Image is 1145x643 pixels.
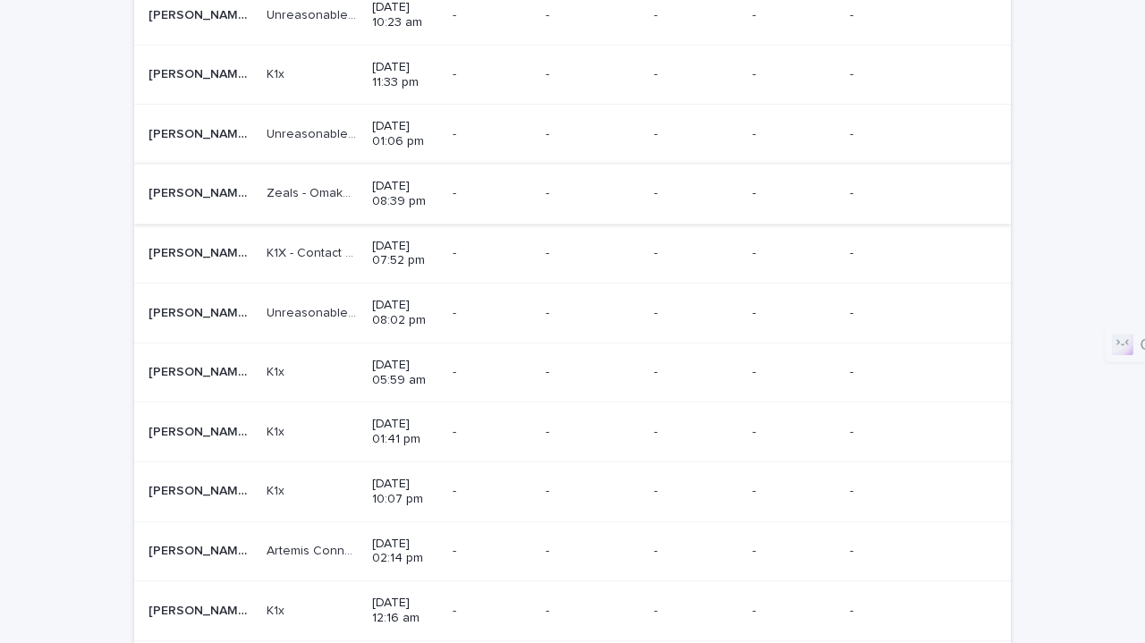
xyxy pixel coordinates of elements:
p: - [546,4,553,23]
p: - [546,123,553,142]
p: - [752,63,759,82]
p: - [654,361,661,380]
p: [DATE] 02:14 pm [372,537,438,567]
tr: [PERSON_NAME] [PERSON_NAME][PERSON_NAME] [PERSON_NAME] K1xK1x [DATE] 10:07 pm-- -- -- -- -- [134,461,1011,521]
p: - [654,540,661,559]
p: Sughandh Hira Abbasi [148,600,256,619]
p: - [654,600,661,619]
p: [DATE] 07:52 pm [372,239,438,269]
p: - [752,4,759,23]
p: - [752,123,759,142]
p: K1x [267,63,288,82]
p: - [850,63,857,82]
p: [DATE] 08:02 pm [372,298,438,328]
p: - [752,361,759,380]
p: - [546,361,553,380]
p: - [654,123,661,142]
p: Sughandh Hira Abbasi [148,421,256,440]
p: - [453,302,460,321]
p: - [752,182,759,201]
p: [DATE] 12:16 am [372,596,438,626]
p: - [453,63,460,82]
p: - [654,63,661,82]
p: - [453,4,460,23]
p: - [546,182,553,201]
p: Unreasonable Group- Data Research and Clean up [267,302,361,321]
p: - [752,600,759,619]
tr: [PERSON_NAME] [PERSON_NAME][PERSON_NAME] [PERSON_NAME] Unreasonable Group- Data Research and Clea... [134,105,1011,165]
p: Sughandh Hira Abbasi [148,480,256,499]
p: [DATE] 11:33 pm [372,60,438,90]
p: Sughandh Hira Abbasi [148,182,256,201]
p: - [546,480,553,499]
p: - [453,600,460,619]
p: - [850,421,857,440]
tr: [PERSON_NAME] [PERSON_NAME][PERSON_NAME] [PERSON_NAME] K1X - Contact Enrichment ListK1X - Contact... [134,224,1011,283]
p: - [752,302,759,321]
p: - [654,4,661,23]
p: - [546,302,553,321]
p: - [453,182,460,201]
p: Unreasonable Group- Data Research and Clean up [267,123,361,142]
p: - [850,361,857,380]
p: Sughandh Hira Abbasi [148,123,256,142]
p: - [453,242,460,261]
p: - [654,302,661,321]
p: [DATE] 08:39 pm [372,179,438,209]
p: K1x [267,421,288,440]
p: Artemis Connection - Leadgen Washington & Montana [267,540,361,559]
tr: [PERSON_NAME] [PERSON_NAME][PERSON_NAME] [PERSON_NAME] K1xK1x [DATE] 01:41 pm-- -- -- -- -- [134,402,1011,462]
p: - [850,182,857,201]
p: - [654,242,661,261]
p: [DATE] 01:06 pm [372,119,438,149]
p: - [546,242,553,261]
p: Sughandh Hira Abbasi [148,63,256,82]
p: Sughandh Hira Abbasi [148,540,256,559]
p: Sughandh Hira Abbasi [148,361,256,380]
p: K1x [267,600,288,619]
p: - [453,123,460,142]
p: [DATE] 10:07 pm [372,477,438,507]
p: - [546,63,553,82]
p: Sughandh Hira Abbasi [148,4,256,23]
p: Sughandh Hira Abbasi [148,302,256,321]
tr: [PERSON_NAME] [PERSON_NAME][PERSON_NAME] [PERSON_NAME] Unreasonable Group- Data Research and Clea... [134,283,1011,343]
p: Unreasonable Group- Data Research and Clean up [267,4,361,23]
p: - [850,540,857,559]
p: [DATE] 05:59 am [372,358,438,388]
p: - [453,540,460,559]
tr: [PERSON_NAME] [PERSON_NAME][PERSON_NAME] [PERSON_NAME] K1xK1x [DATE] 12:16 am-- -- -- -- -- [134,581,1011,641]
p: - [850,302,857,321]
p: - [850,123,857,142]
tr: [PERSON_NAME] [PERSON_NAME][PERSON_NAME] [PERSON_NAME] Artemis Connection - Leadgen [US_STATE] & ... [134,521,1011,581]
p: - [752,540,759,559]
tr: [PERSON_NAME] [PERSON_NAME][PERSON_NAME] [PERSON_NAME] K1xK1x [DATE] 11:33 pm-- -- -- -- -- [134,45,1011,105]
p: Sughandh Hira Abbasi [148,242,256,261]
p: - [850,600,857,619]
p: - [546,540,553,559]
p: - [546,600,553,619]
p: - [752,480,759,499]
p: - [654,182,661,201]
p: K1X - Contact Enrichment List [267,242,361,261]
p: K1x [267,480,288,499]
tr: [PERSON_NAME] [PERSON_NAME][PERSON_NAME] [PERSON_NAME] K1xK1x [DATE] 05:59 am-- -- -- -- -- [134,343,1011,402]
p: - [453,361,460,380]
p: - [850,4,857,23]
p: - [453,421,460,440]
p: - [453,480,460,499]
p: - [654,480,661,499]
p: K1x [267,361,288,380]
p: - [752,421,759,440]
p: - [752,242,759,261]
p: - [850,242,857,261]
tr: [PERSON_NAME] [PERSON_NAME][PERSON_NAME] [PERSON_NAME] Zeals - Omakase AIZeals - Omakase AI [DATE... [134,164,1011,224]
p: Zeals - Omakase AI [267,182,361,201]
p: [DATE] 01:41 pm [372,417,438,447]
p: - [850,480,857,499]
p: - [546,421,553,440]
p: - [654,421,661,440]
